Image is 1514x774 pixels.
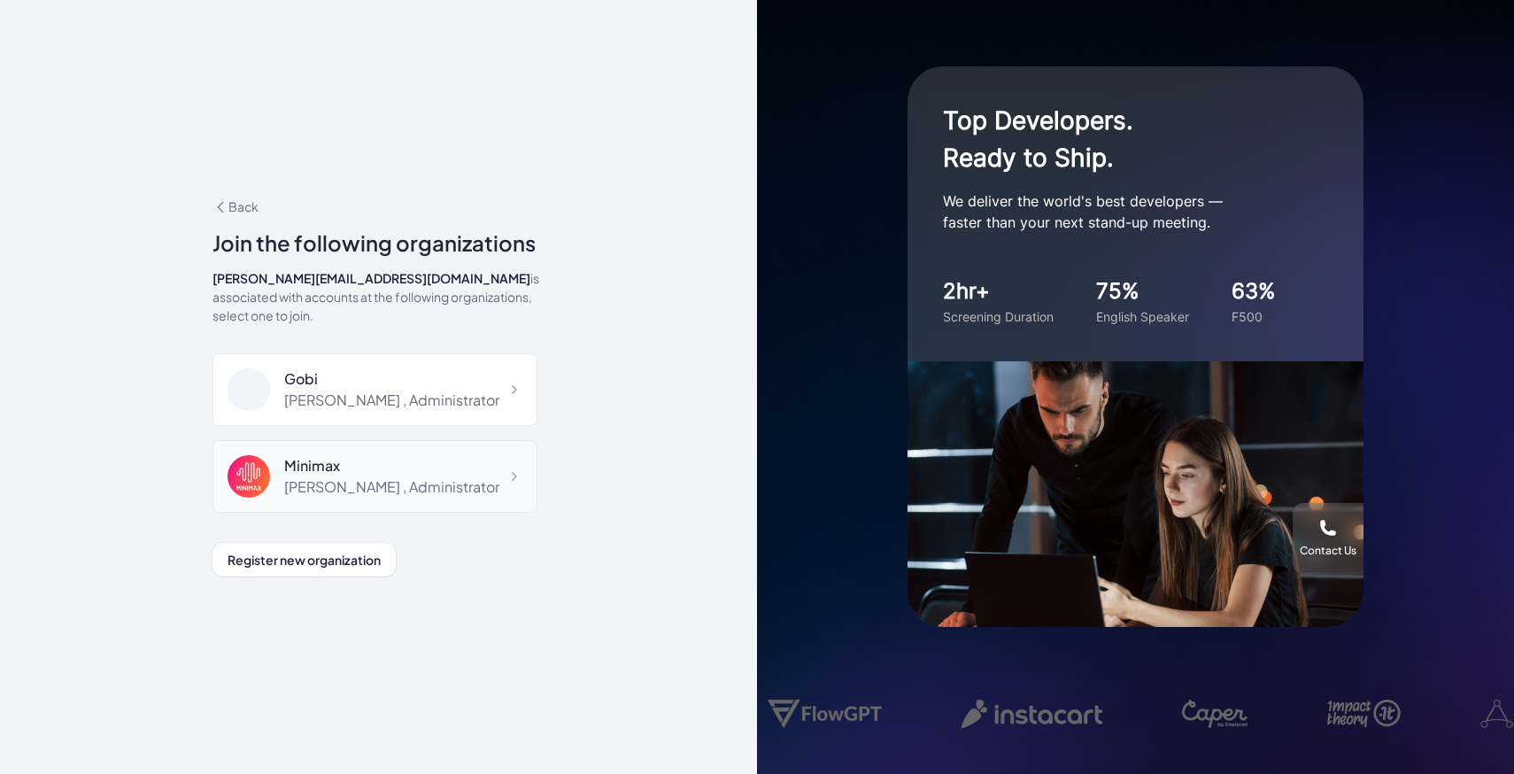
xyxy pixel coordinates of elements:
[1096,307,1189,326] div: English Speaker
[212,270,530,286] span: [PERSON_NAME][EMAIL_ADDRESS][DOMAIN_NAME]
[212,270,539,323] span: is associated with accounts at the following organizations, select one to join.
[1293,503,1363,574] button: Contact Us
[1232,307,1276,326] div: F500
[284,476,499,498] div: [PERSON_NAME] , Administrator
[284,368,499,390] div: Gobi
[212,227,545,259] div: Join the following organizations
[943,102,1297,176] h1: Top Developers. Ready to Ship.
[943,275,1054,307] div: 2hr+
[1232,275,1276,307] div: 63%
[1096,275,1189,307] div: 75%
[284,390,499,411] div: [PERSON_NAME] , Administrator
[212,543,396,577] button: Register new organization
[212,198,259,214] span: Back
[284,455,499,476] div: Minimax
[943,307,1054,326] div: Screening Duration
[1300,544,1356,558] div: Contact Us
[943,190,1297,233] p: We deliver the world's best developers — faster than your next stand-up meeting.
[228,552,381,568] span: Register new organization
[228,455,270,498] img: a83e012bbcf440a196c90261427f0cc7.png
